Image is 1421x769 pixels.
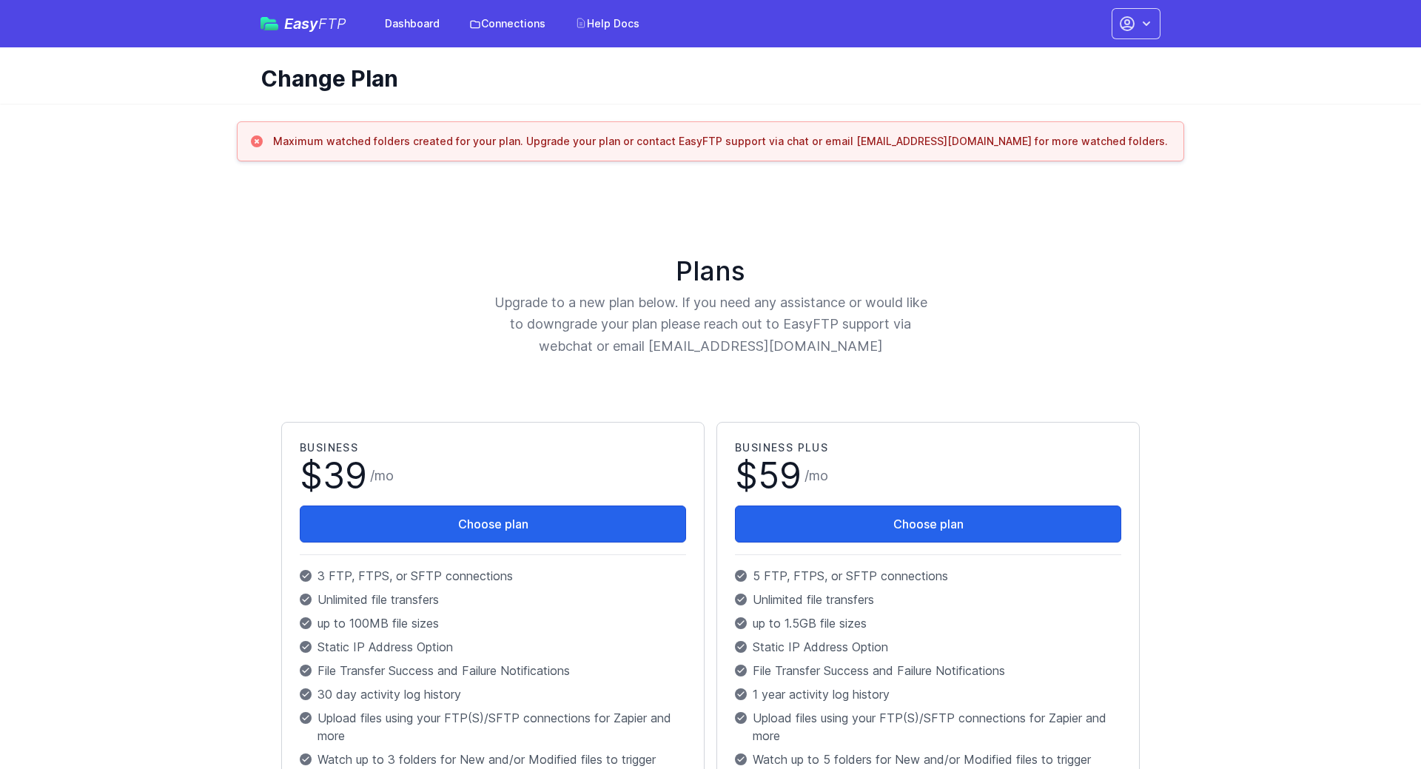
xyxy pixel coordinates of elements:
[300,709,686,745] p: Upload files using your FTP(S)/SFTP connections for Zapier and more
[735,638,1121,656] p: Static IP Address Option
[300,506,686,543] button: Choose plan
[261,17,278,30] img: easyftp_logo.png
[804,466,828,486] span: /
[261,16,346,31] a: EasyFTP
[300,567,686,585] p: 3 FTP, FTPS, or SFTP connections
[300,638,686,656] p: Static IP Address Option
[300,614,686,632] p: up to 100MB file sizes
[300,458,367,494] span: $
[566,10,648,37] a: Help Docs
[735,591,1121,608] p: Unlimited file transfers
[735,709,1121,745] p: Upload files using your FTP(S)/SFTP connections for Zapier and more
[300,685,686,703] p: 30 day activity log history
[273,134,1168,149] h3: Maximum watched folders created for your plan. Upgrade your plan or contact EasyFTP support via c...
[735,567,1121,585] p: 5 FTP, FTPS, or SFTP connections
[261,65,1149,92] h1: Change Plan
[300,662,686,679] p: File Transfer Success and Failure Notifications
[460,10,554,37] a: Connections
[493,292,928,357] p: Upgrade to a new plan below. If you need any assistance or would like to downgrade your plan plea...
[275,256,1146,286] h1: Plans
[323,454,367,497] span: 39
[376,10,449,37] a: Dashboard
[735,685,1121,703] p: 1 year activity log history
[735,440,1121,455] h2: Business Plus
[735,506,1121,543] button: Choose plan
[300,440,686,455] h2: Business
[374,468,394,483] span: mo
[735,458,802,494] span: $
[735,614,1121,632] p: up to 1.5GB file sizes
[284,16,346,31] span: Easy
[318,15,346,33] span: FTP
[809,468,828,483] span: mo
[758,454,802,497] span: 59
[370,466,394,486] span: /
[300,591,686,608] p: Unlimited file transfers
[735,662,1121,679] p: File Transfer Success and Failure Notifications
